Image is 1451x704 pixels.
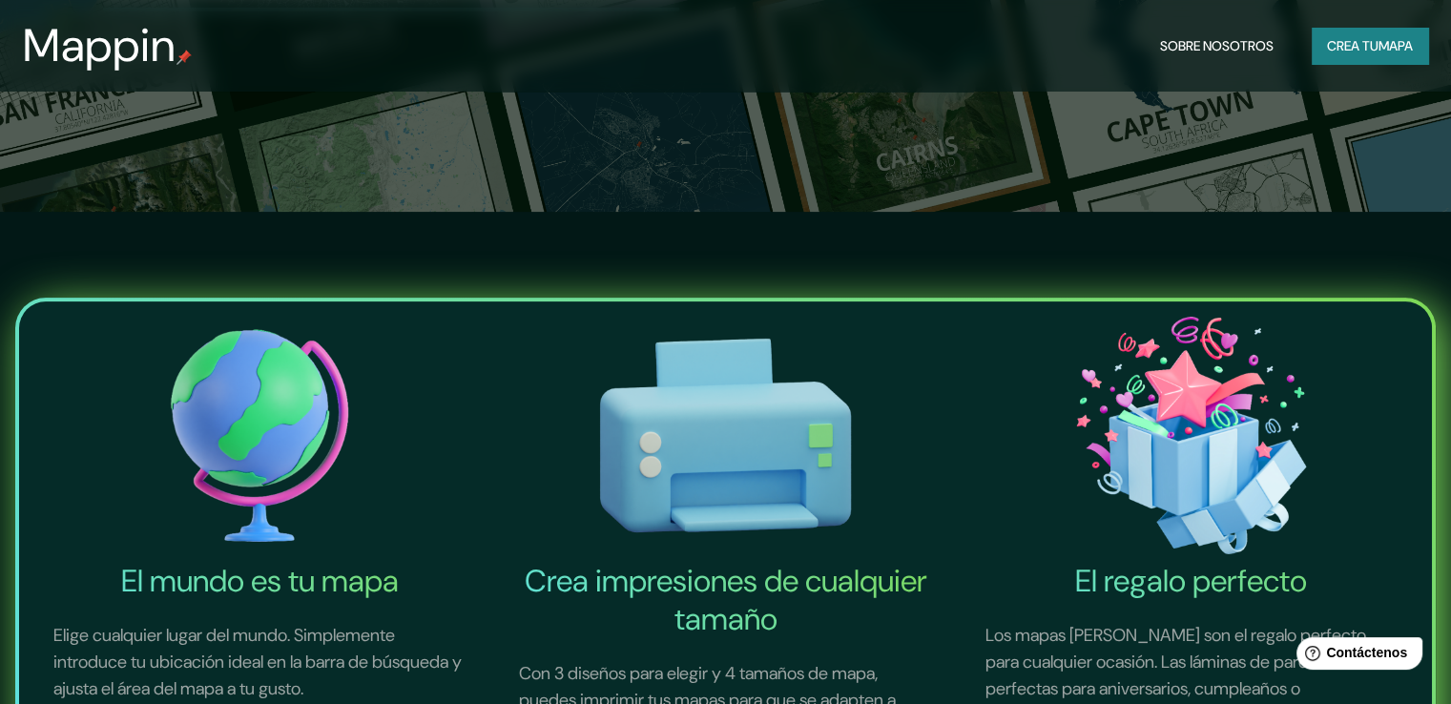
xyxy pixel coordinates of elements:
font: El mundo es tu mapa [121,561,399,601]
font: mapa [1378,37,1413,54]
font: El regalo perfecto [1075,561,1307,601]
img: El icono del regalo perfecto [963,309,1420,563]
button: Sobre nosotros [1152,28,1281,64]
font: Mappin [23,15,176,75]
img: Crea impresiones de cualquier tamaño-icono [496,309,954,563]
img: pin de mapeo [176,50,192,65]
font: Crea impresiones de cualquier tamaño [524,561,926,639]
iframe: Lanzador de widgets de ayuda [1281,630,1430,683]
font: Sobre nosotros [1160,37,1274,54]
button: Crea tumapa [1312,28,1428,64]
font: Elige cualquier lugar del mundo. Simplemente introduce tu ubicación ideal en la barra de búsqueda... [53,624,462,699]
font: Crea tu [1327,37,1378,54]
img: El mundo es tu icono de mapa [31,309,488,563]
